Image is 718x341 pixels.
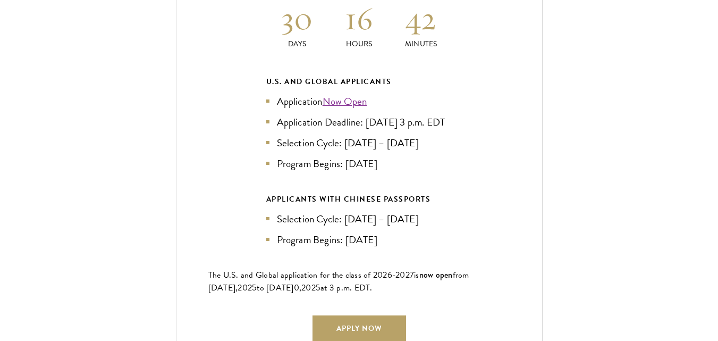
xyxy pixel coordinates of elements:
span: -202 [392,269,410,281]
li: Selection Cycle: [DATE] – [DATE] [266,135,452,151]
span: 7 [410,269,414,281]
li: Program Begins: [DATE] [266,156,452,171]
p: Hours [328,38,390,49]
a: Apply Now [312,315,406,341]
span: at 3 p.m. EDT. [320,281,373,294]
li: Application Deadline: [DATE] 3 p.m. EDT [266,114,452,130]
span: from [DATE], [208,269,469,294]
span: 202 [238,281,252,294]
li: Program Begins: [DATE] [266,232,452,247]
span: 202 [301,281,316,294]
span: now open [419,269,453,281]
li: Selection Cycle: [DATE] – [DATE] [266,211,452,227]
span: 0 [294,281,299,294]
span: is [414,269,419,281]
div: APPLICANTS WITH CHINESE PASSPORTS [266,193,452,206]
p: Days [266,38,328,49]
p: Minutes [390,38,452,49]
span: The U.S. and Global application for the class of 202 [208,269,387,281]
span: 6 [387,269,392,281]
a: Now Open [323,94,367,109]
span: , [299,281,301,294]
div: U.S. and Global Applicants [266,75,452,88]
span: 5 [316,281,320,294]
span: to [DATE] [257,281,293,294]
li: Application [266,94,452,109]
span: 5 [252,281,257,294]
